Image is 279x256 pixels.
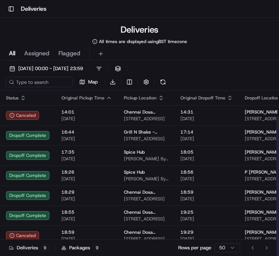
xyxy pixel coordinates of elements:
[124,129,169,135] span: Grill N Shake - [GEOGRAPHIC_DATA]
[6,111,39,120] button: Canceled
[180,189,233,195] span: 18:59
[9,49,15,58] span: All
[180,156,233,162] span: [DATE]
[180,109,233,115] span: 14:31
[124,236,169,242] span: [STREET_ADDRESS]
[93,244,101,251] div: 9
[180,209,233,215] span: 19:25
[124,189,169,195] span: Chennai Dosa [GEOGRAPHIC_DATA]
[61,169,112,175] span: 18:26
[61,244,101,251] div: Packages
[124,156,169,162] span: [PERSON_NAME] By-Pass & [GEOGRAPHIC_DATA] 2PP, [GEOGRAPHIC_DATA]
[9,244,49,251] div: Deliveries
[124,216,169,222] span: [STREET_ADDRESS]
[124,149,145,155] span: Spice Hub
[58,49,80,58] span: Flagged
[99,39,187,45] span: All times are displayed using BST timezone
[76,77,101,87] button: Map
[180,196,233,202] span: [DATE]
[124,136,169,142] span: [STREET_ADDRESS]
[180,236,233,242] span: [DATE]
[61,149,112,155] span: 17:35
[124,116,169,122] span: [STREET_ADDRESS]
[180,229,233,235] span: 19:29
[124,169,145,175] span: Spice Hub
[61,116,112,122] span: [DATE]
[6,95,19,101] span: Status
[61,209,112,215] span: 18:55
[61,109,112,115] span: 14:01
[178,244,211,251] p: Rows per page
[180,169,233,175] span: 18:56
[180,176,233,182] span: [DATE]
[124,196,169,202] span: [STREET_ADDRESS]
[124,95,157,101] span: Pickup Location
[180,129,233,135] span: 17:14
[158,77,168,87] button: Refresh
[61,156,112,162] span: [DATE]
[6,77,73,87] input: Type to search
[180,116,233,122] span: [DATE]
[180,136,233,142] span: [DATE]
[18,65,83,72] span: [DATE] 00:00 - [DATE] 23:59
[61,229,112,235] span: 18:59
[24,49,49,58] span: Assigned
[61,129,112,135] span: 16:44
[124,176,169,182] span: [PERSON_NAME] By-Pass & [GEOGRAPHIC_DATA] 2PP, [GEOGRAPHIC_DATA]
[61,216,112,222] span: [DATE]
[124,209,169,215] span: Chennai Dosa [GEOGRAPHIC_DATA]
[61,176,112,182] span: [DATE]
[6,63,86,74] button: [DATE] 00:00 - [DATE] 23:59
[61,95,105,101] span: Original Pickup Time
[61,189,112,195] span: 18:29
[6,231,39,240] button: Canceled
[180,95,225,101] span: Original Dropoff Time
[180,149,233,155] span: 18:05
[61,136,112,142] span: [DATE]
[88,79,98,85] span: Map
[61,196,112,202] span: [DATE]
[121,24,158,36] h1: Deliveries
[124,229,169,235] span: Chennai Dosa [GEOGRAPHIC_DATA]
[61,236,112,242] span: [DATE]
[41,244,49,251] div: 9
[180,216,233,222] span: [DATE]
[21,4,46,13] h1: Deliveries
[124,109,169,115] span: Chennai Dosa [GEOGRAPHIC_DATA]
